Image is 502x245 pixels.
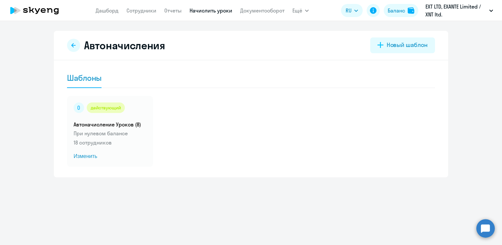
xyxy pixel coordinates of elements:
[292,7,302,14] span: Ещё
[164,7,182,14] a: Отчеты
[388,7,405,14] div: Баланс
[408,7,414,14] img: balance
[87,102,125,113] div: действующий
[292,4,309,17] button: Ещё
[190,7,232,14] a: Начислить уроки
[74,139,147,146] p: 18 сотрудников
[422,3,496,18] button: EXT LTD, ‎EXANTE Limited / XNT ltd.
[67,73,102,83] div: Шаблоны
[240,7,285,14] a: Документооборот
[96,7,119,14] a: Дашборд
[84,39,165,52] h2: Автоначисления
[74,152,147,160] span: Изменить
[74,129,147,137] p: При нулевом балансе
[341,4,363,17] button: RU
[387,41,428,49] div: Новый шаблон
[370,37,435,53] button: Новый шаблон
[74,121,147,128] h5: Автоначисление Уроков (8)
[425,3,487,18] p: EXT LTD, ‎EXANTE Limited / XNT ltd.
[346,7,352,14] span: RU
[384,4,418,17] button: Балансbalance
[126,7,156,14] a: Сотрудники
